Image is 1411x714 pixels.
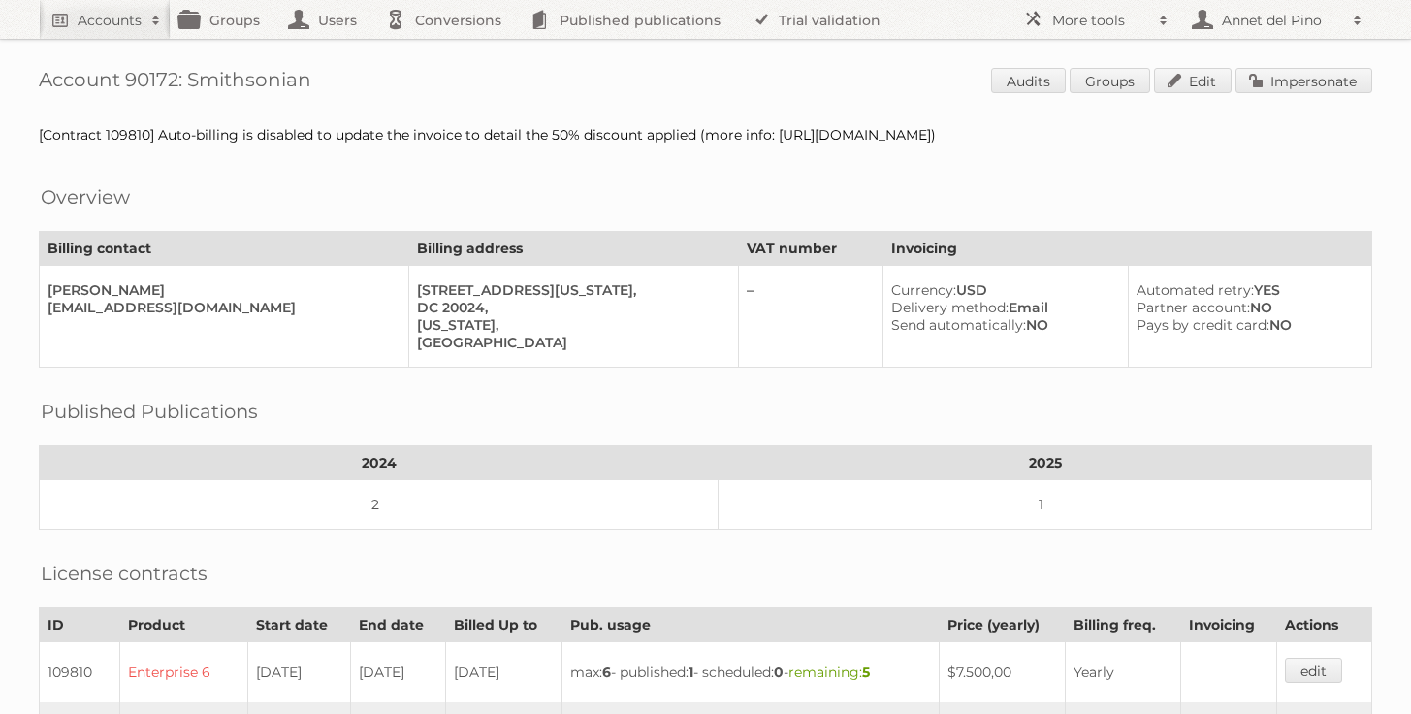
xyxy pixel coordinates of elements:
div: [PERSON_NAME] [48,281,393,299]
td: [DATE] [446,642,562,703]
h2: More tools [1052,11,1149,30]
th: Billing contact [40,232,409,266]
span: Automated retry: [1137,281,1254,299]
div: [Contract 109810] Auto-billing is disabled to update the invoice to detail the 50% discount appli... [39,126,1372,144]
strong: 5 [862,664,870,681]
span: Send automatically: [891,316,1026,334]
th: Actions [1277,608,1372,642]
td: [DATE] [351,642,446,703]
th: Product [119,608,248,642]
h2: Published Publications [41,397,258,426]
strong: 1 [689,664,693,681]
td: max: - published: - scheduled: - [562,642,940,703]
div: NO [891,316,1112,334]
div: DC 20024, [417,299,722,316]
th: 2025 [719,446,1372,480]
th: Invoicing [882,232,1371,266]
th: Pub. usage [562,608,940,642]
td: 1 [719,480,1372,530]
h2: Overview [41,182,130,211]
th: End date [351,608,446,642]
th: Billing freq. [1066,608,1181,642]
h1: Account 90172: Smithsonian [39,68,1372,97]
h2: Accounts [78,11,142,30]
th: Billed Up to [446,608,562,642]
th: VAT number [738,232,882,266]
th: Invoicing [1181,608,1277,642]
strong: 0 [774,664,784,681]
td: 2 [40,480,719,530]
div: Email [891,299,1112,316]
div: [EMAIL_ADDRESS][DOMAIN_NAME] [48,299,393,316]
div: [GEOGRAPHIC_DATA] [417,334,722,351]
span: Partner account: [1137,299,1250,316]
th: Billing address [408,232,738,266]
span: remaining: [788,664,870,681]
span: Currency: [891,281,956,299]
td: $7.500,00 [939,642,1065,703]
div: NO [1137,316,1356,334]
span: Pays by credit card: [1137,316,1269,334]
a: edit [1285,658,1342,683]
div: YES [1137,281,1356,299]
a: Groups [1070,68,1150,93]
th: Start date [248,608,351,642]
td: – [738,266,882,368]
h2: License contracts [41,559,208,588]
div: [US_STATE], [417,316,722,334]
strong: 6 [602,664,611,681]
div: USD [891,281,1112,299]
th: 2024 [40,446,719,480]
a: Edit [1154,68,1232,93]
a: Impersonate [1235,68,1372,93]
th: Price (yearly) [939,608,1065,642]
span: Delivery method: [891,299,1009,316]
div: [STREET_ADDRESS][US_STATE], [417,281,722,299]
td: 109810 [40,642,120,703]
a: Audits [991,68,1066,93]
h2: Annet del Pino [1217,11,1343,30]
td: [DATE] [248,642,351,703]
td: Enterprise 6 [119,642,248,703]
th: ID [40,608,120,642]
td: Yearly [1066,642,1181,703]
div: NO [1137,299,1356,316]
